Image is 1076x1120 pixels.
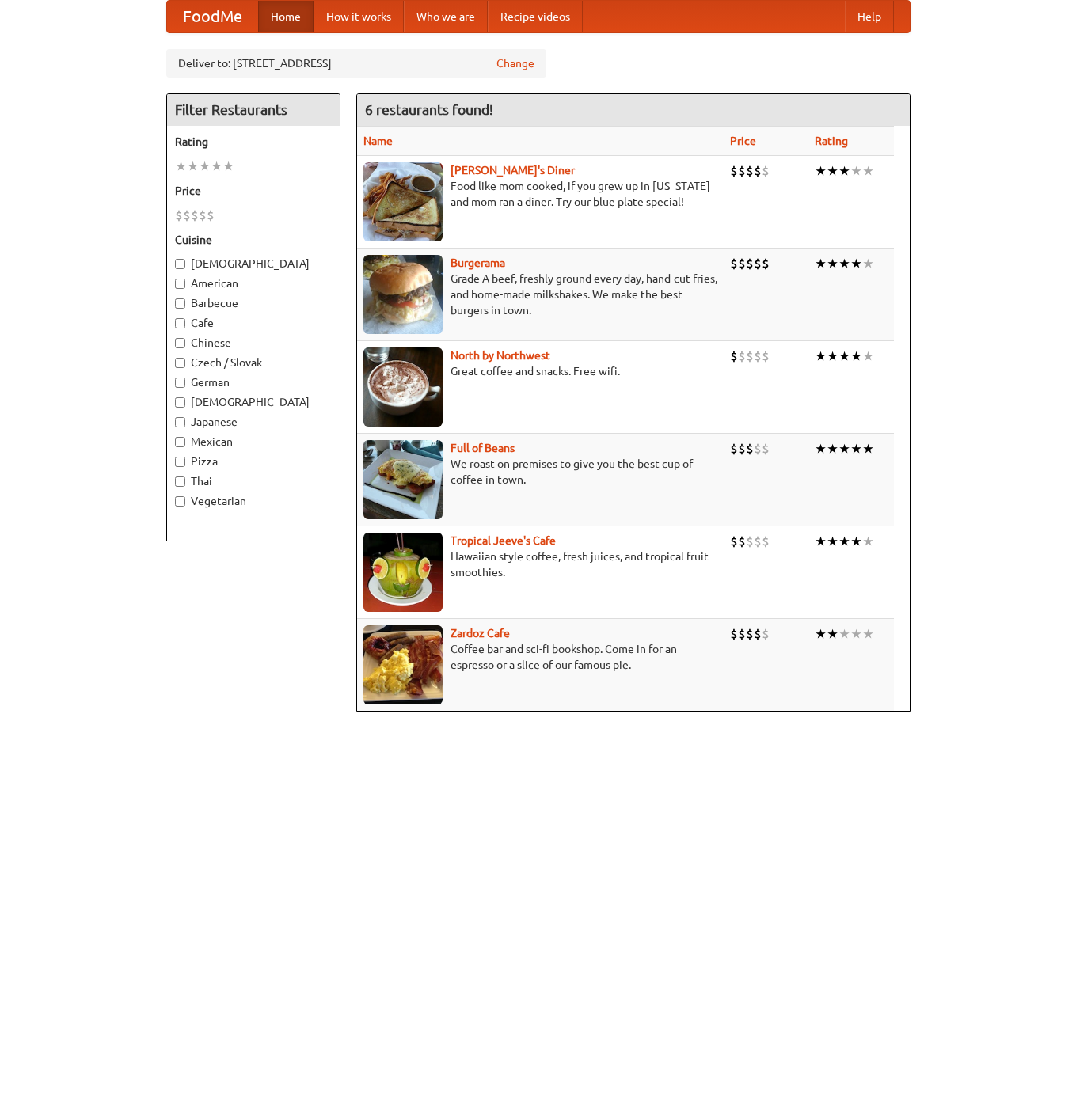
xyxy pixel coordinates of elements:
[738,440,746,457] li: $
[175,318,185,328] input: Cafe
[199,158,211,175] li: ★
[746,533,754,550] li: $
[175,496,185,507] input: Vegetarian
[175,374,332,390] label: German
[451,256,505,269] a: Burgerama
[754,162,762,180] li: $
[175,335,332,351] label: Chinese
[363,533,443,612] img: jeeves.jpg
[762,440,770,457] li: $
[488,1,583,32] a: Recipe videos
[363,178,717,210] p: Food like mom cooked, if you grew up in [US_STATE] and mom ran a diner. Try our blue plate special!
[175,457,185,467] input: Pizza
[451,627,510,640] a: Zardoz Cafe
[845,1,894,32] a: Help
[451,349,550,362] b: North by Northwest
[850,347,862,365] li: ★
[754,440,762,457] li: $
[754,625,762,643] li: $
[175,454,332,469] label: Pizza
[850,162,862,180] li: ★
[365,102,493,117] ng-pluralize: 6 restaurants found!
[815,162,827,180] li: ★
[850,255,862,272] li: ★
[167,94,340,126] h4: Filter Restaurants
[746,347,754,365] li: $
[738,255,746,272] li: $
[363,347,443,427] img: north.jpg
[363,625,443,704] img: zardoz.jpg
[175,315,332,331] label: Cafe
[815,255,827,272] li: ★
[754,533,762,550] li: $
[175,378,185,388] input: German
[175,256,332,271] label: [DEMOGRAPHIC_DATA]
[827,440,838,457] li: ★
[167,1,258,32] a: FoodMe
[175,358,185,368] input: Czech / Slovak
[815,135,848,147] a: Rating
[175,476,185,487] input: Thai
[175,279,185,289] input: American
[827,533,838,550] li: ★
[363,549,717,580] p: Hawaiian style coffee, fresh juices, and tropical fruit smoothies.
[730,255,738,272] li: $
[862,255,874,272] li: ★
[363,440,443,519] img: beans.jpg
[175,397,185,408] input: [DEMOGRAPHIC_DATA]
[211,158,222,175] li: ★
[187,158,199,175] li: ★
[175,355,332,370] label: Czech / Slovak
[838,255,850,272] li: ★
[314,1,404,32] a: How it works
[451,164,575,177] a: [PERSON_NAME]'s Diner
[838,162,850,180] li: ★
[762,347,770,365] li: $
[862,533,874,550] li: ★
[850,533,862,550] li: ★
[746,625,754,643] li: $
[730,162,738,180] li: $
[363,271,717,318] p: Grade A beef, freshly ground every day, hand-cut fries, and home-made milkshakes. We make the bes...
[815,625,827,643] li: ★
[451,534,556,547] a: Tropical Jeeve's Cafe
[175,394,332,410] label: [DEMOGRAPHIC_DATA]
[175,207,183,224] li: $
[175,275,332,291] label: American
[199,207,207,224] li: $
[175,232,332,248] h5: Cuisine
[175,437,185,447] input: Mexican
[404,1,488,32] a: Who we are
[730,347,738,365] li: $
[762,255,770,272] li: $
[730,135,756,147] a: Price
[762,162,770,180] li: $
[815,440,827,457] li: ★
[175,259,185,269] input: [DEMOGRAPHIC_DATA]
[175,298,185,309] input: Barbecue
[175,434,332,450] label: Mexican
[827,347,838,365] li: ★
[175,414,332,430] label: Japanese
[166,49,546,78] div: Deliver to: [STREET_ADDRESS]
[175,473,332,489] label: Thai
[827,162,838,180] li: ★
[838,625,850,643] li: ★
[730,440,738,457] li: $
[730,533,738,550] li: $
[862,162,874,180] li: ★
[746,255,754,272] li: $
[738,533,746,550] li: $
[258,1,314,32] a: Home
[815,347,827,365] li: ★
[738,625,746,643] li: $
[175,493,332,509] label: Vegetarian
[862,440,874,457] li: ★
[815,533,827,550] li: ★
[838,440,850,457] li: ★
[363,162,443,241] img: sallys.jpg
